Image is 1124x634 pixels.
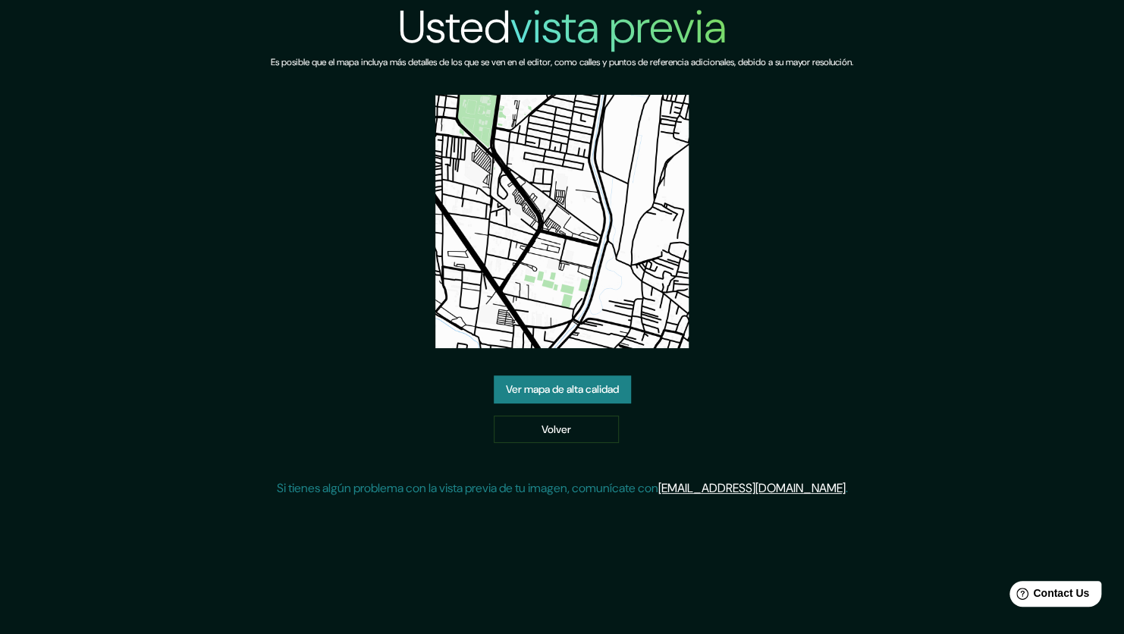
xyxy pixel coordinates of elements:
h6: Es posible que el mapa incluya más detalles de los que se ven en el editor, como calles y puntos ... [271,55,853,71]
iframe: Help widget launcher [989,575,1107,617]
p: Si tienes algún problema con la vista previa de tu imagen, comunícate con . [277,479,848,497]
a: Ver mapa de alta calidad [494,375,631,403]
a: Volver [494,416,619,444]
a: [EMAIL_ADDRESS][DOMAIN_NAME] [658,480,846,496]
img: created-map-preview [435,95,689,348]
